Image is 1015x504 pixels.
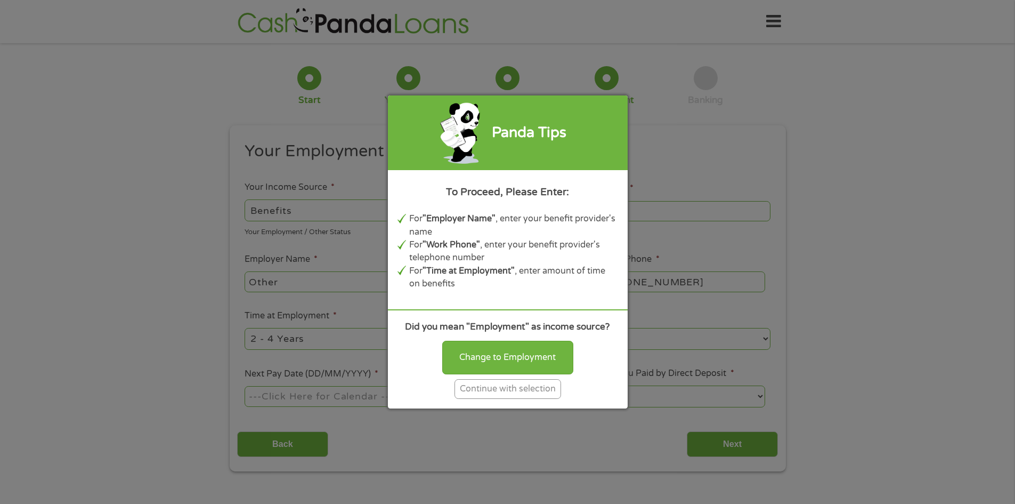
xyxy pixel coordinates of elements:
div: Continue with selection [454,379,561,399]
div: Panda Tips [492,122,566,144]
li: For , enter your benefit provider's name [409,212,618,238]
b: "Employer Name" [423,213,496,224]
li: For , enter your benefit provider's telephone number [409,238,618,265]
b: "Work Phone" [423,239,480,250]
div: Did you mean "Employment" as income source? [397,320,618,334]
li: For , enter amount of time on benefits [409,265,618,291]
div: Change to Employment [442,341,573,374]
img: green-panda-phone.png [439,100,482,165]
div: To Proceed, Please Enter: [397,185,618,199]
b: "Time at Employment" [423,266,515,276]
